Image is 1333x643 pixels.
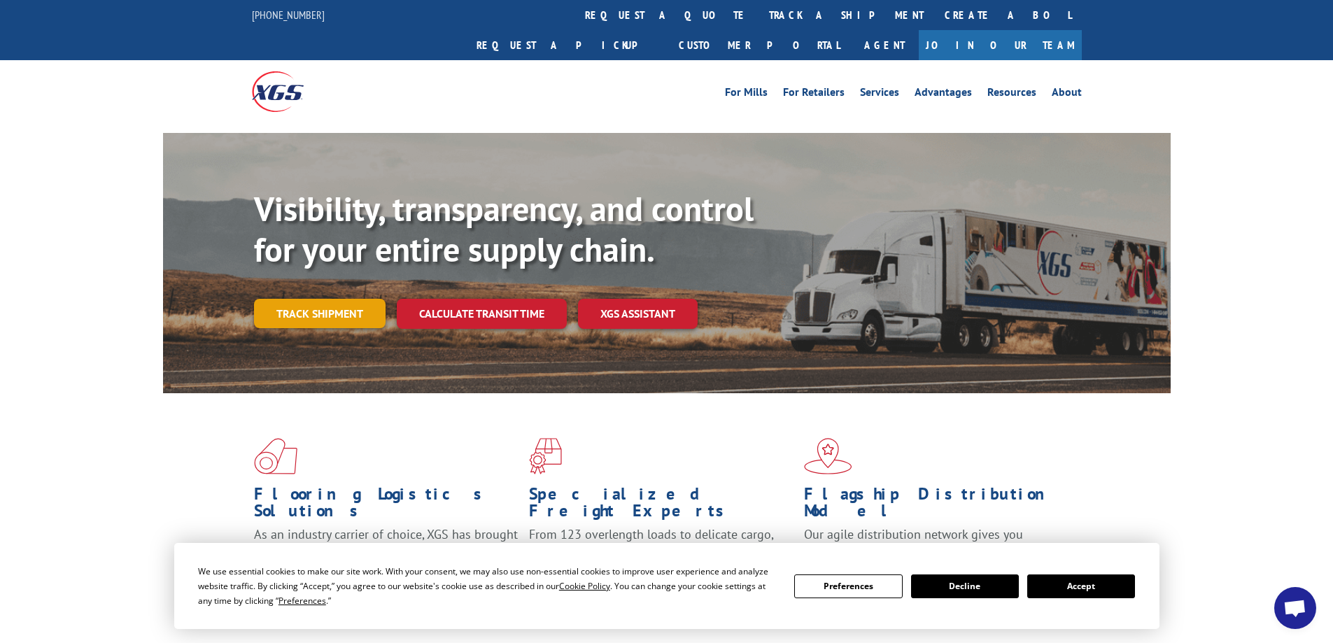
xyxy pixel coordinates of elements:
span: Cookie Policy [559,580,610,592]
h1: Specialized Freight Experts [529,486,794,526]
a: Join Our Team [919,30,1082,60]
p: From 123 overlength loads to delicate cargo, our experienced staff knows the best way to move you... [529,526,794,588]
button: Decline [911,574,1019,598]
span: Our agile distribution network gives you nationwide inventory management on demand. [804,526,1062,559]
img: xgs-icon-flagship-distribution-model-red [804,438,852,474]
a: For Mills [725,87,768,102]
b: Visibility, transparency, and control for your entire supply chain. [254,187,754,271]
a: [PHONE_NUMBER] [252,8,325,22]
a: Advantages [915,87,972,102]
a: Request a pickup [466,30,668,60]
span: Preferences [278,595,326,607]
a: Agent [850,30,919,60]
a: About [1052,87,1082,102]
a: Calculate transit time [397,299,567,329]
img: xgs-icon-total-supply-chain-intelligence-red [254,438,297,474]
a: Customer Portal [668,30,850,60]
span: As an industry carrier of choice, XGS has brought innovation and dedication to flooring logistics... [254,526,518,576]
a: Services [860,87,899,102]
a: Track shipment [254,299,386,328]
a: For Retailers [783,87,845,102]
a: Resources [987,87,1036,102]
button: Accept [1027,574,1135,598]
div: We use essential cookies to make our site work. With your consent, we may also use non-essential ... [198,564,777,608]
h1: Flagship Distribution Model [804,486,1068,526]
a: XGS ASSISTANT [578,299,698,329]
h1: Flooring Logistics Solutions [254,486,519,526]
div: Cookie Consent Prompt [174,543,1159,629]
a: Open chat [1274,587,1316,629]
img: xgs-icon-focused-on-flooring-red [529,438,562,474]
button: Preferences [794,574,902,598]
